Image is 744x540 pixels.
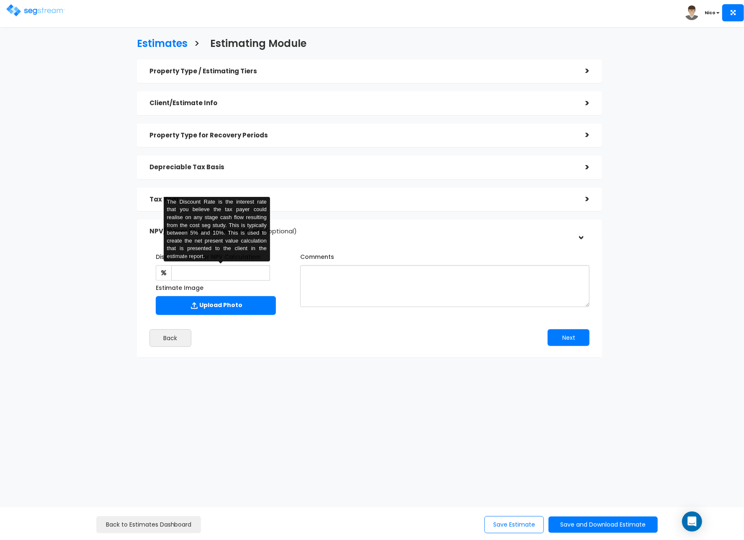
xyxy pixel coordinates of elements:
[573,97,590,110] div: >
[573,161,590,174] div: >
[573,129,590,142] div: >
[705,10,716,16] b: Nico
[194,38,200,51] h3: >
[149,100,573,107] h5: Client/Estimate Info
[300,250,334,261] label: Comments
[682,512,702,532] div: Open Intercom Messenger
[137,38,188,51] h3: Estimates
[156,250,261,261] label: Discount Rate for NPV Calculation:
[685,5,699,20] img: avatar.png
[189,300,199,311] img: Upload Icon
[156,296,276,315] label: Upload Photo
[149,132,573,139] h5: Property Type for Recovery Periods
[484,516,544,533] button: Save Estimate
[6,4,65,16] img: logo.png
[96,516,201,533] a: Back to Estimates Dashboard
[265,227,297,235] span: (optional)
[156,281,203,292] label: Estimate Image
[548,329,590,346] button: Next
[210,38,306,51] h3: Estimating Module
[548,517,658,533] button: Save and Download Estimate
[131,30,188,55] a: Estimates
[149,68,573,75] h5: Property Type / Estimating Tiers
[164,197,270,262] div: The Discount Rate is the interest rate that you believe the tax payer could realise on any stage ...
[573,65,590,78] div: >
[149,228,573,235] h5: NPV/ Cover Photo/Comments, etc.
[149,196,573,203] h5: Tax Year
[149,164,573,171] h5: Depreciable Tax Basis
[575,223,588,240] div: >
[204,30,306,55] a: Estimating Module
[573,193,590,206] div: >
[149,329,191,347] button: Back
